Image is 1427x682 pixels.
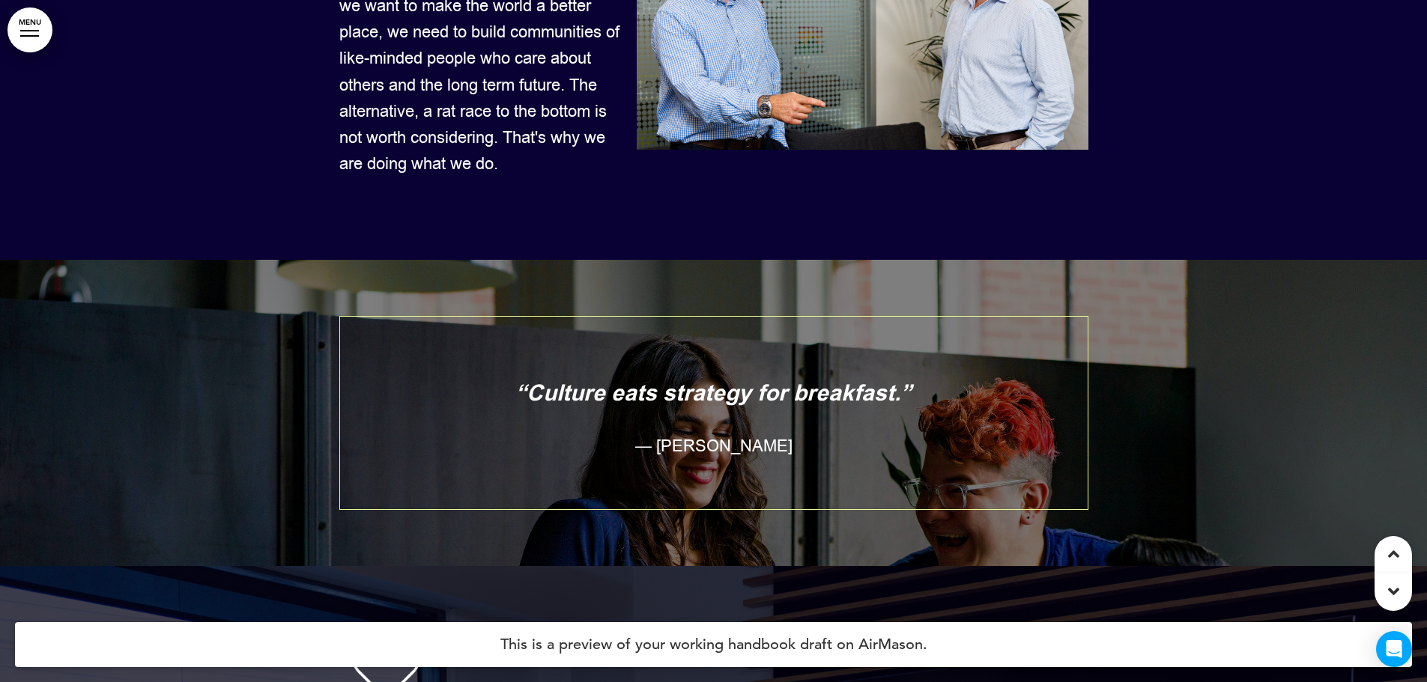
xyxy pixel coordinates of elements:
[515,380,912,405] span: “Culture eats strategy for breakfast.”
[635,435,793,457] span: — [PERSON_NAME]
[7,7,52,52] a: MENU
[15,622,1412,667] h4: This is a preview of your working handbook draft on AirMason.
[1376,631,1412,667] div: Open Intercom Messenger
